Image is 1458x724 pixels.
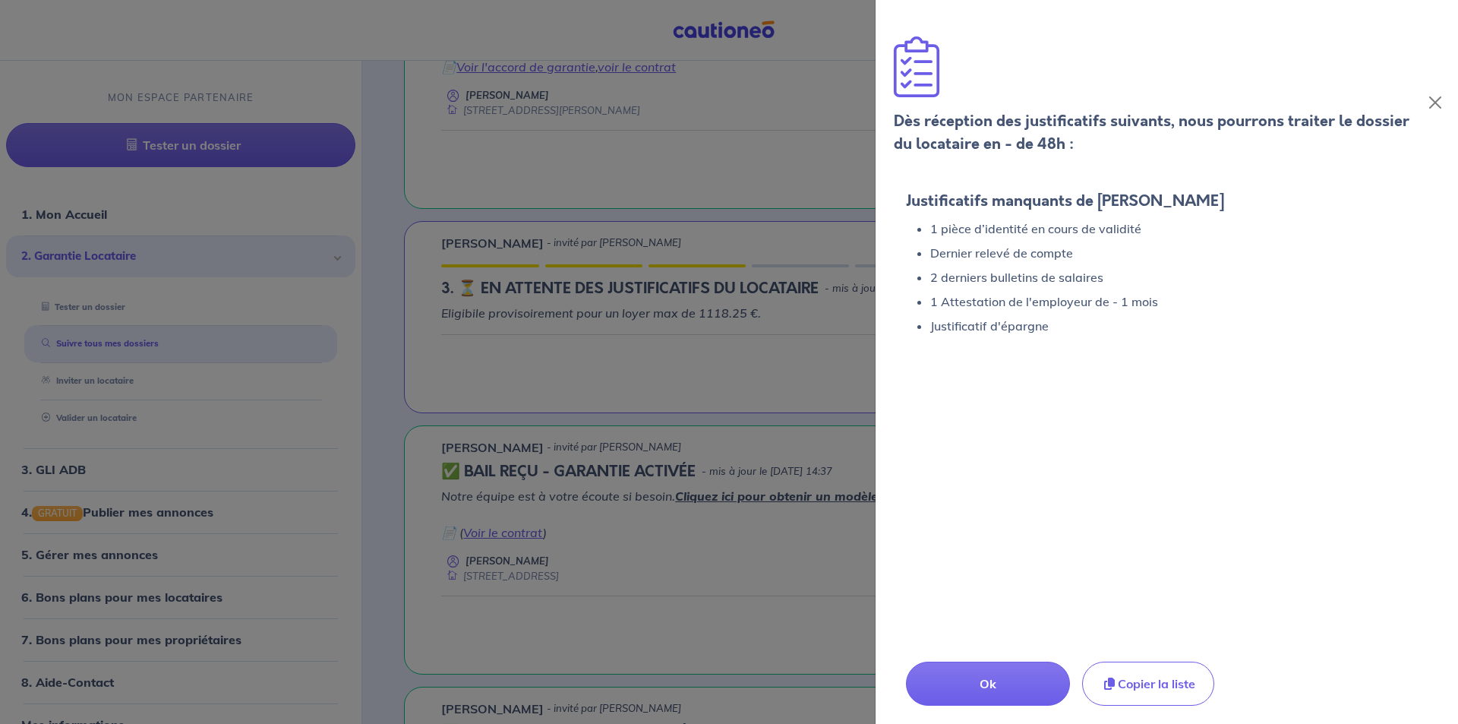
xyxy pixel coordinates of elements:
button: Close [1425,90,1446,115]
p: Ok [943,675,1033,693]
button: Ok [906,662,1070,706]
li: 1 Attestation de l'employeur de - 1 mois [930,289,1428,314]
li: 1 pièce d’identité en cours de validité [930,217,1428,241]
li: Justificatif d'épargne [930,314,1428,338]
li: 2 derniers bulletins de salaires [930,265,1428,289]
h5: Justificatifs manquants de [PERSON_NAME] [906,192,1428,210]
button: Copier la liste [1082,662,1214,706]
p: Dès réception des justificatifs suivants, nous pourrons traiter le dossier du locataire en - de 4... [894,110,1425,156]
li: Dernier relevé de compte [930,241,1428,265]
